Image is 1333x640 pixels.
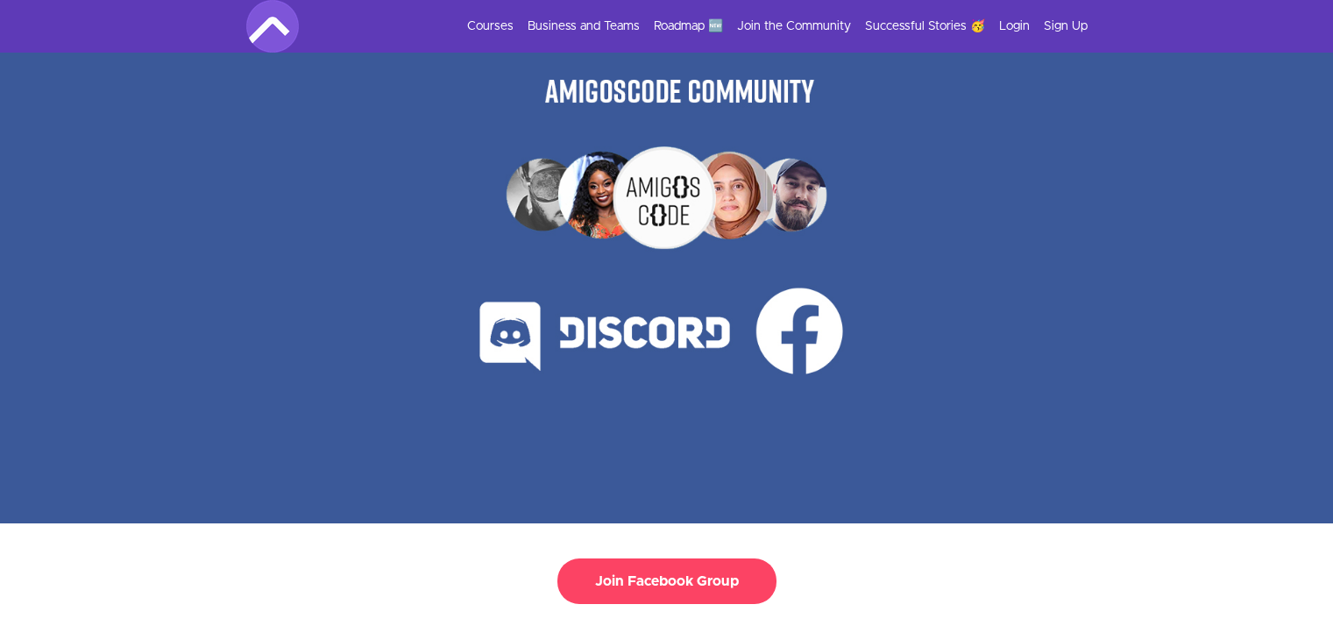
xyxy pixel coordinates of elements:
[737,18,851,35] a: Join the Community
[557,579,776,587] a: Join Facebook Group
[1044,18,1088,35] a: Sign Up
[467,18,514,35] a: Courses
[654,18,723,35] a: Roadmap 🆕
[999,18,1030,35] a: Login
[557,558,776,604] button: Join Facebook Group
[865,18,985,35] a: Successful Stories 🥳
[528,18,640,35] a: Business and Teams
